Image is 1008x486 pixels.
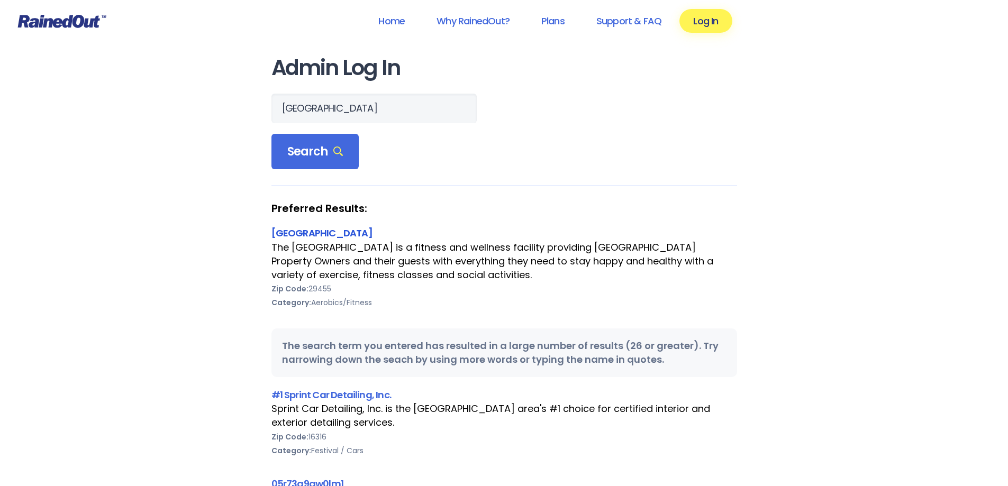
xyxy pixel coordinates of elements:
a: Log In [679,9,732,33]
strong: Preferred Results: [271,201,737,215]
div: [GEOGRAPHIC_DATA] [271,226,737,240]
b: Zip Code: [271,283,308,294]
div: Sprint Car Detailing, Inc. is the [GEOGRAPHIC_DATA] area's #1 choice for certified interior and e... [271,402,737,429]
div: Search [271,134,359,170]
a: Home [365,9,419,33]
h1: Admin Log In [271,56,737,80]
div: #1 Sprint Car Detailing, Inc. [271,388,737,402]
div: The [GEOGRAPHIC_DATA] is a fitness and wellness facility providing [GEOGRAPHIC_DATA] Property Own... [271,241,737,282]
div: 16316 [271,430,737,444]
input: Search Orgs… [271,94,477,123]
a: Why RainedOut? [423,9,523,33]
a: Plans [528,9,578,33]
a: [GEOGRAPHIC_DATA] [271,226,373,240]
div: The search term you entered has resulted in a large number of results (26 or greater). Try narrow... [271,328,737,377]
div: Aerobics/Fitness [271,296,737,309]
div: Festival / Cars [271,444,737,457]
b: Category: [271,445,311,456]
span: Search [287,144,343,159]
b: Category: [271,297,311,308]
a: #1 Sprint Car Detailing, Inc. [271,388,392,401]
div: 29455 [271,282,737,296]
b: Zip Code: [271,432,308,442]
a: Support & FAQ [583,9,675,33]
